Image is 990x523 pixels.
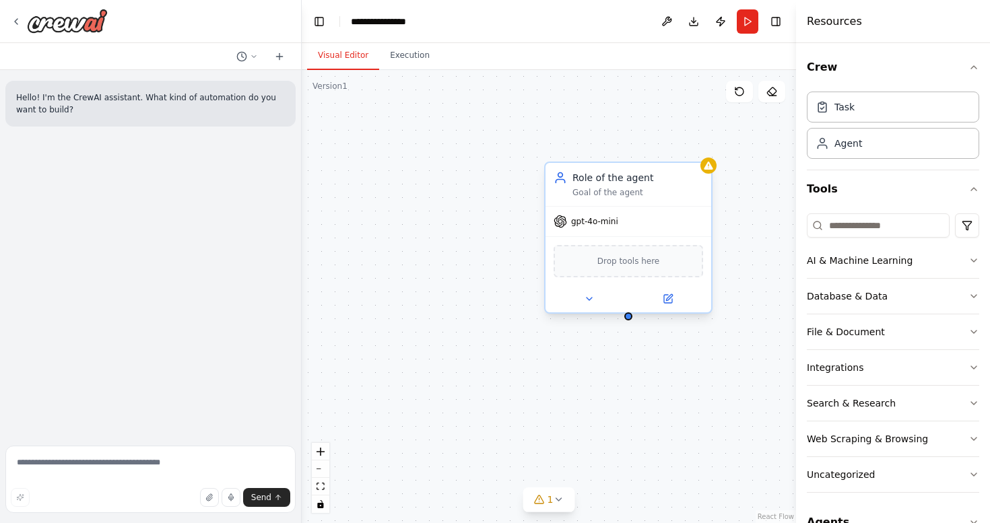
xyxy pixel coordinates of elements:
[807,279,979,314] button: Database & Data
[312,478,329,495] button: fit view
[834,100,855,114] div: Task
[807,421,979,456] button: Web Scraping & Browsing
[544,164,713,316] div: Role of the agentGoal of the agentgpt-4o-miniDrop tools here
[834,137,862,150] div: Agent
[807,254,913,267] div: AI & Machine Learning
[243,488,290,507] button: Send
[16,92,285,116] p: Hello! I'm the CrewAI assistant. What kind of automation do you want to build?
[312,443,329,513] div: React Flow controls
[222,488,240,507] button: Click to speak your automation idea
[310,12,329,31] button: Hide left sidebar
[807,396,896,410] div: Search & Research
[807,361,863,374] div: Integrations
[572,187,703,198] div: Goal of the agent
[11,488,30,507] button: Improve this prompt
[200,488,219,507] button: Upload files
[251,492,271,503] span: Send
[807,325,885,339] div: File & Document
[807,350,979,385] button: Integrations
[351,15,420,28] nav: breadcrumb
[630,291,706,307] button: Open in side panel
[379,42,440,70] button: Execution
[307,42,379,70] button: Visual Editor
[312,495,329,513] button: toggle interactivity
[548,493,554,506] span: 1
[312,81,348,92] div: Version 1
[231,48,263,65] button: Switch to previous chat
[758,513,794,520] a: React Flow attribution
[807,468,875,481] div: Uncategorized
[27,9,108,33] img: Logo
[571,216,618,227] span: gpt-4o-mini
[807,170,979,208] button: Tools
[807,432,928,446] div: Web Scraping & Browsing
[523,487,575,512] button: 1
[807,314,979,349] button: File & Document
[807,457,979,492] button: Uncategorized
[766,12,785,31] button: Hide right sidebar
[807,386,979,421] button: Search & Research
[807,48,979,86] button: Crew
[312,443,329,460] button: zoom in
[807,86,979,170] div: Crew
[312,460,329,478] button: zoom out
[597,254,660,268] span: Drop tools here
[807,13,862,30] h4: Resources
[269,48,290,65] button: Start a new chat
[807,289,888,303] div: Database & Data
[572,171,703,184] div: Role of the agent
[807,243,979,278] button: AI & Machine Learning
[807,208,979,503] div: Tools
